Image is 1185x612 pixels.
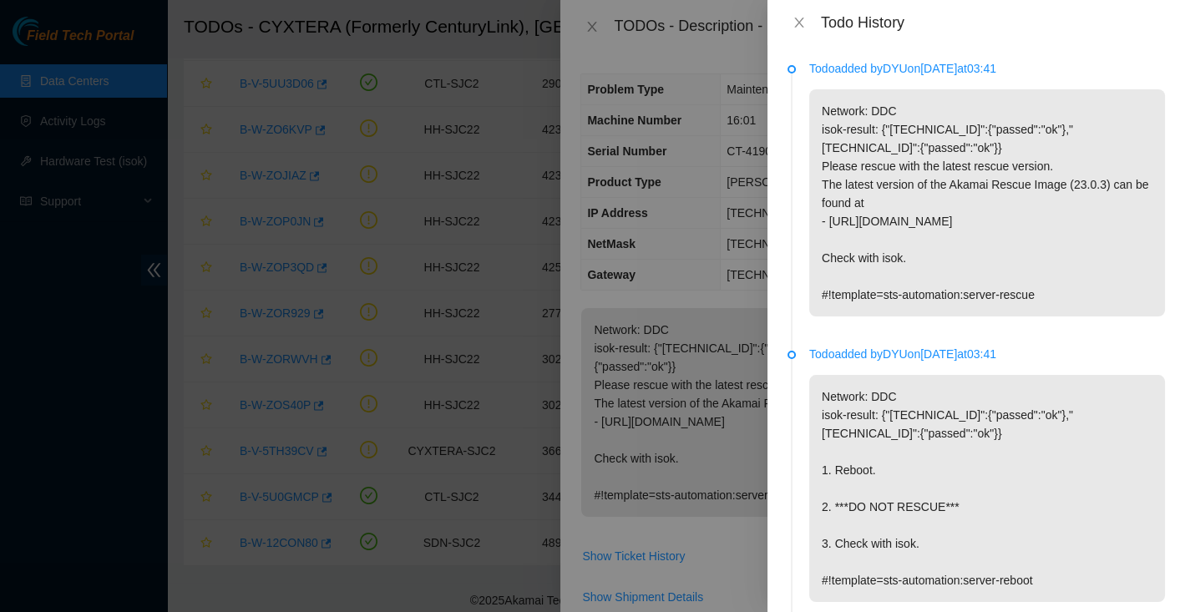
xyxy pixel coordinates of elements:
[809,345,1165,363] p: Todo added by DYU on [DATE] at 03:41
[787,15,811,31] button: Close
[809,89,1165,316] p: Network: DDC isok-result: {"[TECHNICAL_ID]":{"passed":"ok"},"[TECHNICAL_ID]":{"passed":"ok"}} Ple...
[793,16,806,29] span: close
[809,59,1165,78] p: Todo added by DYU on [DATE] at 03:41
[821,13,1165,32] div: Todo History
[809,375,1165,602] p: Network: DDC isok-result: {"[TECHNICAL_ID]":{"passed":"ok"},"[TECHNICAL_ID]":{"passed":"ok"}} 1. ...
